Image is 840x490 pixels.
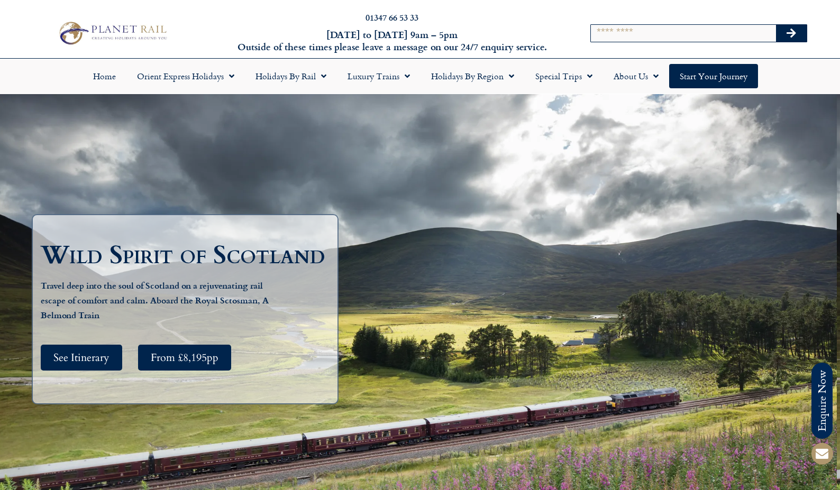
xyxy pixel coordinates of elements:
[245,64,337,88] a: Holidays by Rail
[366,11,418,23] a: 01347 66 53 33
[669,64,758,88] a: Start your Journey
[226,29,557,53] h6: [DATE] to [DATE] 9am – 5pm Outside of these times please leave a message on our 24/7 enquiry serv...
[525,64,603,88] a: Special Trips
[138,345,231,371] a: From £8,195pp
[83,64,126,88] a: Home
[776,25,807,42] button: Search
[41,279,269,320] strong: Travel deep into the soul of Scotland on a rejuvenating rail escape of comfort and calm. Aboard t...
[54,19,170,47] img: Planet Rail Train Holidays Logo
[41,345,122,371] a: See Itinerary
[5,64,835,88] nav: Menu
[603,64,669,88] a: About Us
[151,351,218,364] span: From £8,195pp
[126,64,245,88] a: Orient Express Holidays
[41,243,335,268] h1: Wild Spirit of Scotland
[421,64,525,88] a: Holidays by Region
[337,64,421,88] a: Luxury Trains
[53,351,109,364] span: See Itinerary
